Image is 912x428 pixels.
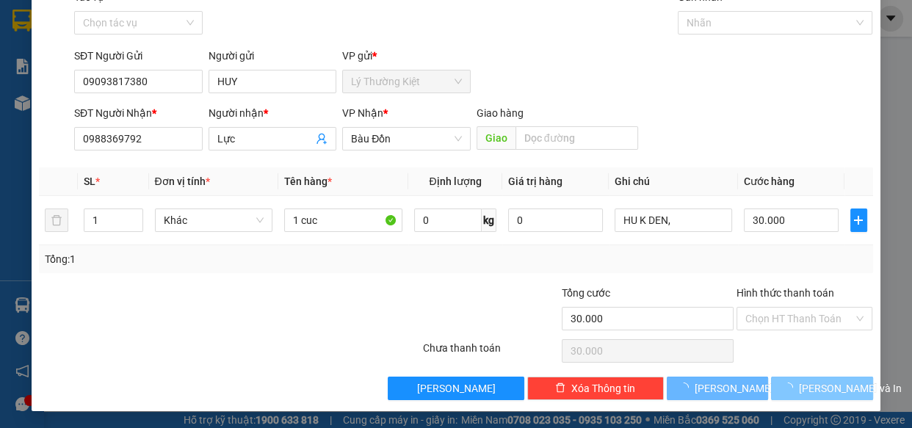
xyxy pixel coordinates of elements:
span: Lý Thường Kiệt [351,70,462,93]
div: VP gửi [342,48,471,64]
div: 30.000 [11,95,132,112]
span: Tên hàng [284,175,332,187]
span: loading [678,382,695,393]
div: Người gửi [209,48,337,64]
span: Khác [164,209,264,231]
span: Gửi: [12,14,35,29]
span: loading [783,382,799,393]
span: [PERSON_NAME] và In [799,380,902,396]
input: Dọc đường [515,126,638,150]
div: 0944950115 [12,65,130,86]
span: VP Nhận [342,107,383,119]
div: SĐT Người Nhận [74,105,203,121]
button: [PERSON_NAME] và In [771,377,872,400]
div: 0911743818 [140,48,258,68]
span: [PERSON_NAME] [695,380,773,396]
input: 0 [508,208,603,232]
span: Nhận: [140,14,175,29]
span: Tổng cước [562,287,610,299]
span: plus [851,214,866,226]
span: Đơn vị tính [155,175,210,187]
div: T.T Kà Tum [140,12,258,30]
div: PHUC [140,30,258,48]
span: delete [555,382,565,394]
span: SL [84,175,95,187]
input: VD: Bàn, Ghế [284,208,402,232]
button: [PERSON_NAME] [667,377,768,400]
span: Giá trị hàng [508,175,562,187]
div: Người nhận [209,105,337,121]
span: Giao hàng [477,107,524,119]
span: user-add [316,133,327,145]
span: Cước hàng [744,175,795,187]
span: kg [482,208,496,232]
div: SĐT Người Gửi [74,48,203,64]
button: delete [45,208,68,232]
th: Ghi chú [609,167,739,196]
span: CR : [11,96,34,112]
button: plus [850,208,867,232]
button: [PERSON_NAME] [388,377,524,400]
label: Hình thức thanh toán [737,287,834,299]
input: Ghi Chú [615,208,733,232]
div: Lý Thường Kiệt [12,12,130,48]
div: bảo [12,48,130,65]
span: Xóa Thông tin [571,380,635,396]
span: Định lượng [429,175,481,187]
span: Giao [477,126,515,150]
span: Bàu Đồn [351,128,462,150]
button: deleteXóa Thông tin [527,377,664,400]
span: [PERSON_NAME] [417,380,496,396]
div: Tổng: 1 [45,251,353,267]
div: Chưa thanh toán [421,340,561,366]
